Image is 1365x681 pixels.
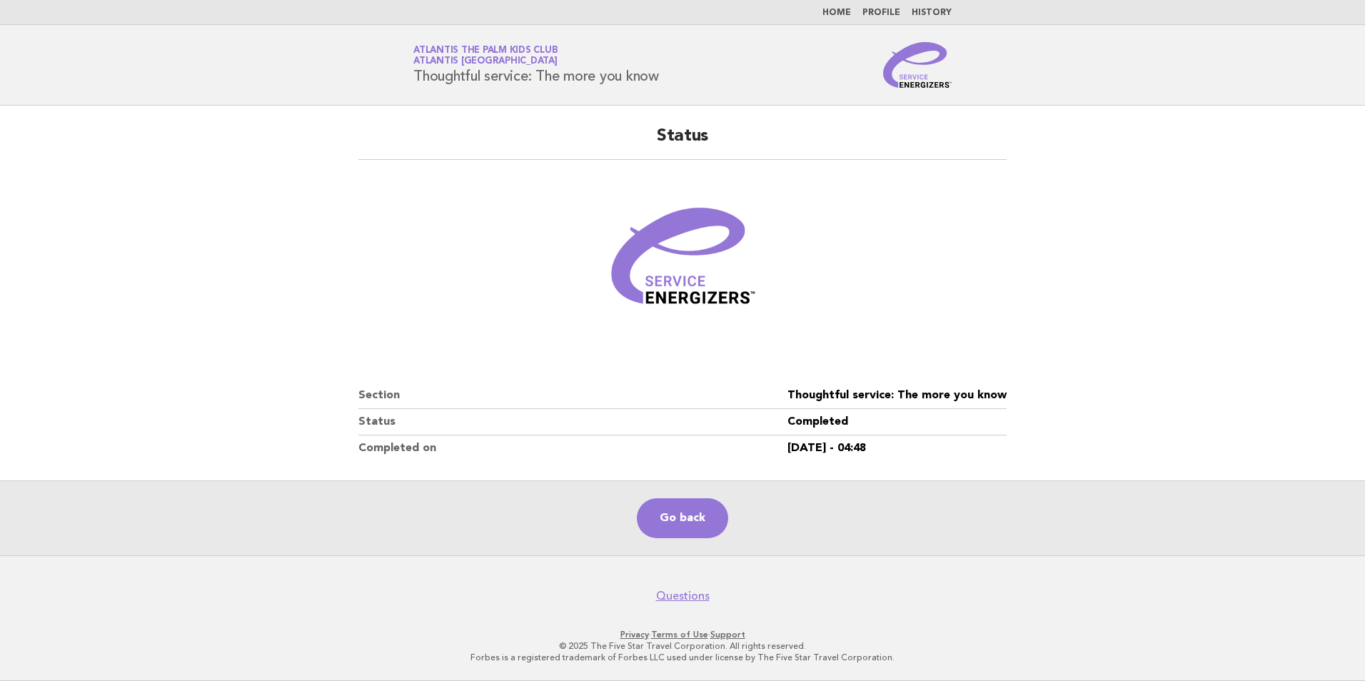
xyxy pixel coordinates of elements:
[656,589,710,603] a: Questions
[862,9,900,17] a: Profile
[358,409,787,435] dt: Status
[822,9,851,17] a: Home
[246,652,1119,663] p: Forbes is a registered trademark of Forbes LLC used under license by The Five Star Travel Corpora...
[413,46,558,66] a: Atlantis The Palm Kids ClubAtlantis [GEOGRAPHIC_DATA]
[787,409,1007,435] dd: Completed
[358,125,1007,160] h2: Status
[413,46,659,84] h1: Thoughtful service: The more you know
[620,630,649,640] a: Privacy
[651,630,708,640] a: Terms of Use
[710,630,745,640] a: Support
[637,498,728,538] a: Go back
[246,640,1119,652] p: © 2025 The Five Star Travel Corporation. All rights reserved.
[787,383,1007,409] dd: Thoughtful service: The more you know
[246,629,1119,640] p: · ·
[358,435,787,461] dt: Completed on
[883,42,952,88] img: Service Energizers
[413,57,558,66] span: Atlantis [GEOGRAPHIC_DATA]
[358,383,787,409] dt: Section
[912,9,952,17] a: History
[597,177,768,348] img: Verified
[787,435,1007,461] dd: [DATE] - 04:48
